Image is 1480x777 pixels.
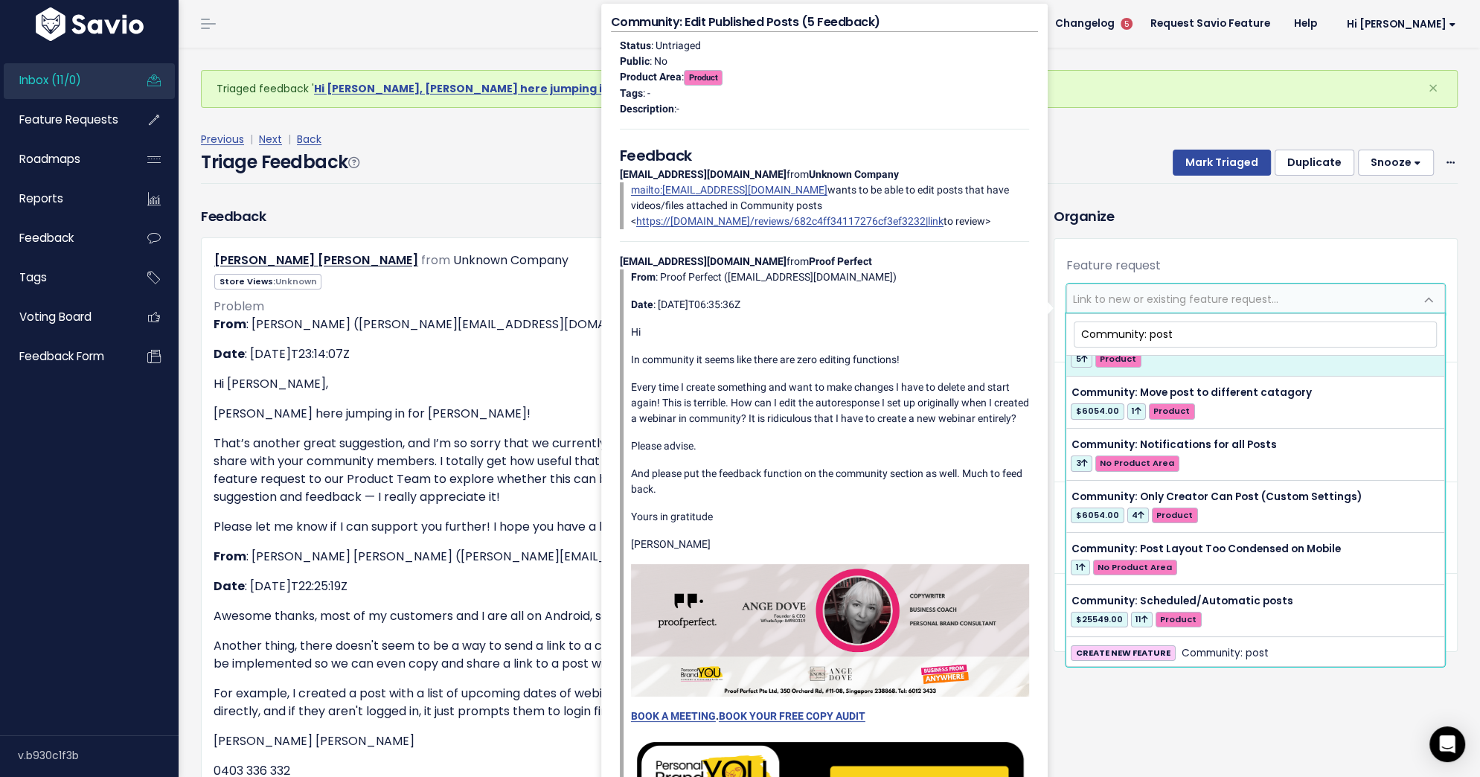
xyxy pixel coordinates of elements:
[631,184,827,196] a: mailto:[EMAIL_ADDRESS][DOMAIN_NAME]
[1071,386,1311,400] span: Community: Move post to different catagory
[275,275,317,287] span: Unknown
[620,144,1029,167] h5: Feedback
[631,710,716,722] a: BOOK A MEETING
[19,269,47,285] span: Tags
[1282,13,1329,35] a: Help
[314,81,981,96] a: Hi [PERSON_NAME], [PERSON_NAME] here jumping in for [PERSON_NAME]! That’s a great question, and I...
[1071,403,1124,419] span: $6054.00
[1095,351,1141,367] span: Product
[214,298,264,315] span: Problem
[631,710,719,722] strong: .
[453,250,568,272] div: Unknown Company
[1127,508,1149,523] span: 4
[19,191,63,206] span: Reports
[631,564,1029,697] img: AIorK4wQ52syBu28OXzIo4veQ_avXcGvi01Gk6lTTbr_fC97kpxwrQVzKTeqJ5NemekXKPGhFguD-BLxpAS2
[1071,490,1361,504] span: Community: Only Creator Can Post (Custom Settings)
[620,39,651,51] strong: Status
[676,103,679,115] span: -
[214,578,994,595] p: : [DATE]T22:25:19Z
[214,518,994,536] p: Please let me know if I can support you further! I hope you have a lovely day 🙂
[4,221,124,255] a: Feedback
[1071,455,1092,471] span: 3
[201,149,359,176] h4: Triage Feedback
[1095,455,1179,471] span: No Product Area
[1156,612,1202,627] span: Product
[1071,594,1292,608] span: Community: Scheduled/Automatic posts
[214,548,246,565] strong: From
[4,260,124,295] a: Tags
[611,13,1038,32] h4: Community: Edit Published Posts (5 Feedback)
[214,685,994,720] p: For example, I created a post with a list of upcoming dates of webinars and it could be great to ...
[1076,647,1170,659] strong: CREATE NEW FEATURE
[18,736,179,775] div: v.b930c1f3b
[1073,292,1278,307] span: Link to new or existing feature request...
[684,70,723,86] span: Product
[1071,508,1124,523] span: $6054.00
[1054,206,1458,226] h3: Organize
[214,345,994,363] p: : [DATE]T23:14:07Z
[1275,150,1354,176] button: Duplicate
[19,348,104,364] span: Feedback form
[214,405,994,423] p: [PERSON_NAME] here jumping in for [PERSON_NAME]!
[636,215,944,227] a: https://[DOMAIN_NAME]/reviews/682c4ff34117276cf3ef3232|link
[214,316,246,333] strong: From
[631,298,653,310] strong: Date
[809,168,899,180] strong: Unknown Company
[1413,71,1453,106] button: Close
[620,103,674,115] strong: Description
[631,537,1029,552] p: [PERSON_NAME]
[201,70,1458,108] div: Triaged feedback ' '
[1358,150,1434,176] button: Snooze
[259,132,282,147] a: Next
[297,132,321,147] a: Back
[631,438,1029,454] p: Please advise.
[631,269,1029,285] p: : Proof Perfect ([EMAIL_ADDRESS][DOMAIN_NAME])
[1149,403,1195,419] span: Product
[214,375,994,393] p: Hi [PERSON_NAME],
[631,352,1029,368] p: In community it seems like there are zero editing functions!
[620,255,787,267] strong: [EMAIL_ADDRESS][DOMAIN_NAME]
[1131,612,1153,627] span: 11
[631,297,1029,313] p: : [DATE]T06:35:36Z
[201,132,244,147] a: Previous
[1329,13,1468,36] a: Hi [PERSON_NAME]
[1182,645,1269,662] span: Community: post
[19,151,80,167] span: Roadmaps
[620,71,682,83] strong: Product Area
[719,710,865,722] a: BOOK YOUR FREE COPY AUDIT
[1066,257,1161,275] label: Feature request
[631,324,1029,340] p: Hi
[1347,19,1456,30] span: Hi [PERSON_NAME]
[1173,150,1271,176] button: Mark Triaged
[1071,351,1092,367] span: 5
[620,55,650,67] strong: Public
[214,607,994,625] p: Awesome thanks, most of my customers and I are all on Android, so that would be great.
[1429,726,1465,762] div: Open Intercom Messenger
[631,466,1029,497] p: And please put the feedback function on the community section as well. Much to feed back.
[809,255,872,267] strong: Proof Perfect
[4,300,124,334] a: Voting Board
[1071,438,1276,452] span: Community: Notifications for all Posts
[1127,403,1146,419] span: 1
[620,168,787,180] strong: [EMAIL_ADDRESS][DOMAIN_NAME]
[631,509,1029,525] p: Yours in gratitude
[214,548,994,566] p: : [PERSON_NAME] [PERSON_NAME] ([PERSON_NAME][EMAIL_ADDRESS][DOMAIN_NAME])
[214,435,994,506] p: That’s another great suggestion, and I’m so sorry that we currently don’t have the option to copy...
[19,72,81,88] span: Inbox (11/0)
[1071,542,1340,556] span: Community: Post Layout Too Condensed on Mobile
[285,132,294,147] span: |
[19,112,118,127] span: Feature Requests
[214,732,994,750] p: [PERSON_NAME] [PERSON_NAME]
[421,252,450,269] span: from
[214,252,418,269] a: [PERSON_NAME] [PERSON_NAME]
[620,87,643,99] strong: Tags
[214,637,994,673] p: Another thing, there doesn't seem to be a way to send a link to a current member of the community...
[214,316,994,333] p: : [PERSON_NAME] ([PERSON_NAME][EMAIL_ADDRESS][DOMAIN_NAME])
[1071,612,1127,627] span: $25549.00
[1055,19,1115,29] span: Changelog
[214,274,321,290] span: Store Views:
[4,339,124,374] a: Feedback form
[247,132,256,147] span: |
[1152,508,1198,523] span: Product
[201,206,266,226] h3: Feedback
